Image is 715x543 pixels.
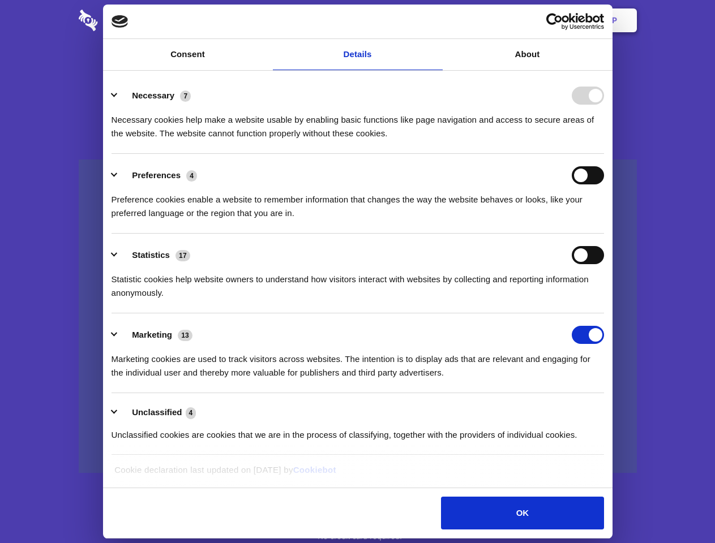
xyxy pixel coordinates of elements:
div: Necessary cookies help make a website usable by enabling basic functions like page navigation and... [112,105,604,140]
h4: Auto-redaction of sensitive data, encrypted data sharing and self-destructing private chats. Shar... [79,103,637,140]
button: Unclassified (4) [112,406,203,420]
a: Wistia video thumbnail [79,160,637,473]
label: Marketing [132,330,172,339]
a: Details [273,39,443,70]
a: About [443,39,613,70]
span: 17 [175,250,190,261]
button: OK [441,497,603,529]
a: Login [513,3,563,38]
a: Cookiebot [293,465,336,475]
span: 7 [180,90,191,102]
a: Usercentrics Cookiebot - opens in a new window [505,13,604,30]
div: Statistic cookies help website owners to understand how visitors interact with websites by collec... [112,264,604,300]
a: Consent [103,39,273,70]
div: Preference cookies enable a website to remember information that changes the way the website beha... [112,184,604,220]
span: 13 [178,330,192,341]
button: Preferences (4) [112,166,204,184]
iframe: Drift Widget Chat Controller [658,486,701,529]
label: Necessary [132,90,174,100]
button: Statistics (17) [112,246,198,264]
span: 4 [186,407,196,419]
div: Marketing cookies are used to track visitors across websites. The intention is to display ads tha... [112,344,604,380]
a: Contact [459,3,511,38]
a: Pricing [332,3,382,38]
span: 4 [186,170,197,182]
div: Unclassified cookies are cookies that we are in the process of classifying, together with the pro... [112,420,604,442]
img: logo-wordmark-white-trans-d4663122ce5f474addd5e946df7df03e33cb6a1c49d2221995e7729f52c070b2.svg [79,10,175,31]
label: Statistics [132,250,170,260]
button: Necessary (7) [112,87,198,105]
div: Cookie declaration last updated on [DATE] by [106,463,609,485]
h1: Eliminate Slack Data Loss. [79,51,637,92]
img: logo [112,15,129,28]
button: Marketing (13) [112,326,200,344]
label: Preferences [132,170,181,180]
